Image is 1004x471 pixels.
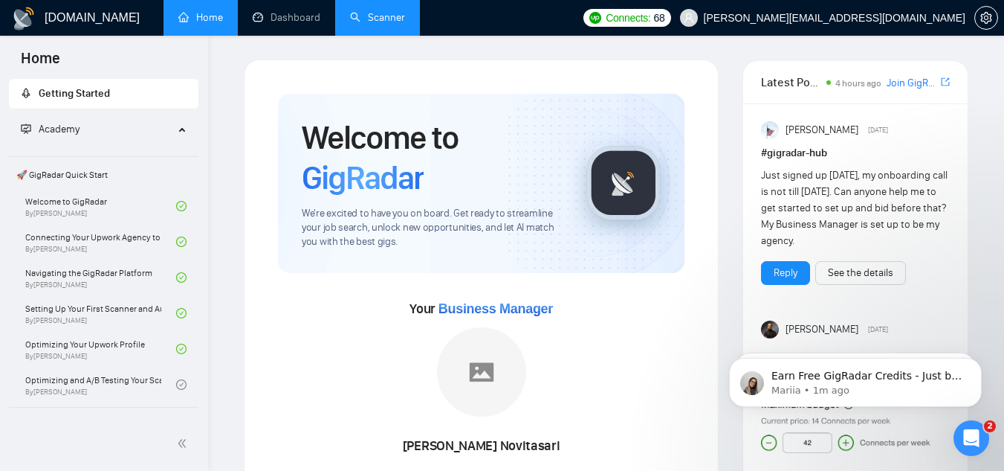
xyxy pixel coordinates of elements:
iframe: Intercom live chat [953,420,989,456]
a: dashboardDashboard [253,11,320,24]
a: Reply [774,265,797,281]
span: rocket [21,88,31,98]
span: export [941,76,950,88]
a: Setting Up Your First Scanner and Auto-BidderBy[PERSON_NAME] [25,297,176,330]
span: [PERSON_NAME] [786,321,858,338]
a: See the details [828,265,893,281]
button: See the details [815,261,906,285]
span: Latest Posts from the GigRadar Community [761,73,822,92]
span: [PERSON_NAME] [786,122,858,138]
button: setting [974,6,998,30]
img: logo [12,7,36,31]
span: check-circle [176,344,187,354]
span: Just signed up [DATE], my onboarding call is not till [DATE]. Can anyone help me to get started t... [761,169,948,247]
span: 68 [654,10,665,26]
img: placeholder.png [437,327,526,417]
img: upwork-logo.png [589,12,601,24]
div: [PERSON_NAME] Novitasari [371,434,592,459]
img: Anisuzzaman Khan [761,121,779,139]
span: Home [9,48,72,79]
span: [DATE] [868,323,888,336]
span: check-circle [176,201,187,211]
span: double-left [177,436,192,451]
span: user [684,13,694,23]
span: check-circle [176,308,187,318]
span: 🚀 GigRadar Quick Start [10,160,197,190]
a: Join GigRadar Slack Community [887,75,938,92]
span: 2 [984,420,996,432]
span: Getting Started [39,87,110,100]
img: gigradar-logo.png [586,146,661,220]
span: 4 hours ago [835,78,881,89]
img: Bikon Kumar Das [761,321,779,339]
iframe: Intercom notifications message [707,327,1004,431]
a: setting [974,12,998,24]
li: Getting Started [9,79,198,109]
a: export [941,75,950,89]
span: Connects: [606,10,650,26]
span: We're excited to have you on board. Get ready to streamline your job search, unlock new opportuni... [302,207,563,249]
a: Connecting Your Upwork Agency to GigRadarBy[PERSON_NAME] [25,225,176,258]
a: Navigating the GigRadar PlatformBy[PERSON_NAME] [25,261,176,294]
button: Reply [761,261,810,285]
span: 👑 Agency Success with GigRadar [10,411,197,440]
a: Optimizing Your Upwork ProfileBy[PERSON_NAME] [25,333,176,365]
h1: # gigradar-hub [761,145,950,161]
span: [DATE] [868,124,888,137]
span: Business Manager [438,301,553,316]
h1: Welcome to [302,118,563,198]
span: Academy [39,123,80,135]
span: check-circle [176,272,187,283]
span: Academy [21,123,80,135]
a: homeHome [178,11,223,24]
a: Welcome to GigRadarBy[PERSON_NAME] [25,190,176,222]
span: check-circle [176,237,187,247]
span: check-circle [176,379,187,390]
a: Optimizing and A/B Testing Your Scanner for Better ResultsBy[PERSON_NAME] [25,368,176,401]
span: fund-projection-screen [21,124,31,134]
a: searchScanner [350,11,405,24]
span: GigRadar [302,158,424,198]
span: Your [409,301,553,317]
